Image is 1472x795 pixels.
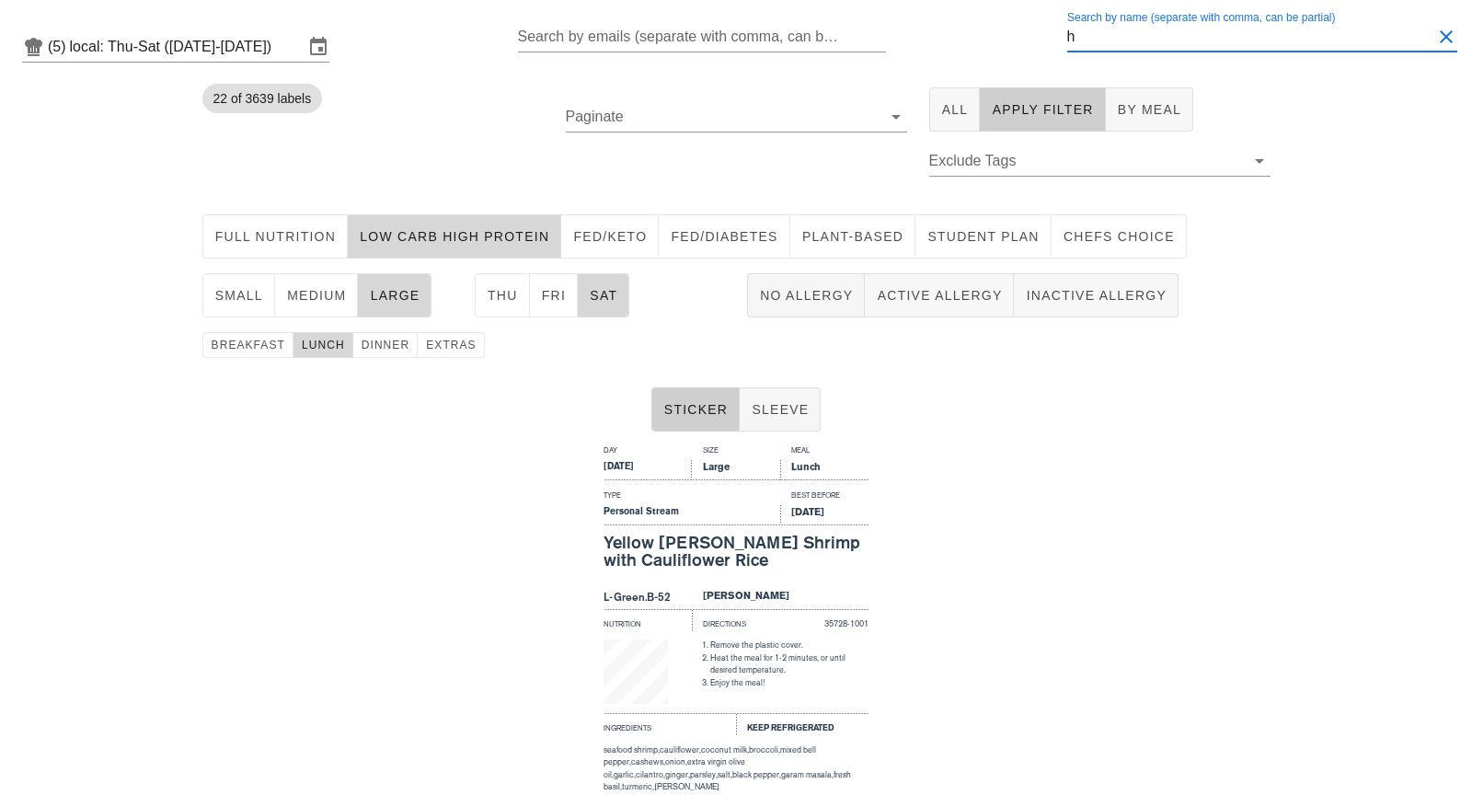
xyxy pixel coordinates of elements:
[286,288,347,303] span: medium
[214,288,263,303] span: small
[740,387,821,432] button: Sleeve
[213,84,312,113] span: 22 of 3639 labels
[670,229,777,244] span: Fed/diabetes
[1106,87,1193,132] button: By Meal
[425,339,477,351] span: extras
[790,214,915,259] button: Plant-Based
[747,273,865,317] button: No Allergy
[353,332,419,358] button: dinner
[736,713,868,735] div: Keep Refrigerated
[636,770,665,779] span: cilantro,
[780,460,868,480] div: Lunch
[604,460,692,480] div: [DATE]
[663,402,729,417] span: Sticker
[475,273,530,317] button: Thu
[1067,11,1335,25] label: Search by name (separate with comma, can be partial)
[710,652,868,677] li: Heat the meal for 1-2 minutes, or until desired temperature.
[301,339,345,351] span: lunch
[1117,102,1181,117] span: By Meal
[665,757,687,766] span: onion,
[1014,273,1179,317] button: Inactive Allergy
[614,770,636,779] span: garlic,
[561,214,659,259] button: Fed/keto
[589,288,617,303] span: Sat
[202,214,349,259] button: Full Nutrition
[604,534,868,570] div: Yellow [PERSON_NAME] Shrimp with Cauliflower Rice
[865,273,1014,317] button: Active Allergy
[211,339,285,351] span: breakfast
[361,339,410,351] span: dinner
[651,387,741,432] button: Sticker
[929,146,1271,176] div: Exclude Tags
[781,770,834,779] span: garam masala,
[572,229,647,244] span: Fed/keto
[358,273,431,317] button: large
[780,490,868,505] div: Best Before
[530,273,579,317] button: Fri
[692,444,780,460] div: Size
[926,229,1040,244] span: Student Plan
[566,102,907,132] div: Paginate
[692,589,868,609] div: [PERSON_NAME]
[665,770,690,779] span: ginger,
[690,770,718,779] span: parsley,
[622,782,654,791] span: turmeric,
[604,490,780,505] div: Type
[202,332,293,358] button: breakfast
[876,288,1002,303] span: Active Allergy
[751,402,809,417] span: Sleeve
[991,102,1093,117] span: Apply Filter
[759,288,853,303] span: No Allergy
[214,229,337,244] span: Full Nutrition
[604,713,736,735] div: Ingredients
[604,505,780,525] div: Personal Stream
[710,677,868,690] li: Enjoy the meal!
[824,619,868,628] span: 35728-1001
[604,444,692,460] div: Day
[732,770,781,779] span: black pepper,
[604,757,745,779] span: extra virgin olive oil,
[692,460,780,480] div: Large
[487,288,518,303] span: Thu
[1025,288,1167,303] span: Inactive Allergy
[541,288,567,303] span: Fri
[348,214,561,259] button: Low Carb High Protein
[202,273,275,317] button: small
[701,745,749,755] span: coconut milk,
[692,609,780,631] div: Directions
[801,229,903,244] span: Plant-Based
[359,229,549,244] span: Low Carb High Protein
[780,505,868,525] div: [DATE]
[660,745,701,755] span: cauliflower,
[915,214,1052,259] button: Student Plan
[718,770,732,779] span: salt,
[654,782,719,791] span: [PERSON_NAME]
[929,87,981,132] button: All
[980,87,1105,132] button: Apply Filter
[1052,214,1187,259] button: chefs choice
[749,745,780,755] span: broccoli,
[293,332,353,358] button: lunch
[631,757,665,766] span: cashews,
[578,273,629,317] button: Sat
[710,639,868,652] li: Remove the plastic cover.
[275,273,359,317] button: medium
[1063,229,1175,244] span: chefs choice
[418,332,485,358] button: extras
[1435,26,1457,48] button: Clear Search by name (separate with comma, can be partial)
[941,102,969,117] span: All
[604,589,692,609] div: L-Green.B-52
[604,745,660,755] span: seafood shrimp,
[780,444,868,460] div: Meal
[604,609,692,631] div: Nutrition
[369,288,420,303] span: large
[48,38,70,56] div: (5)
[659,214,789,259] button: Fed/diabetes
